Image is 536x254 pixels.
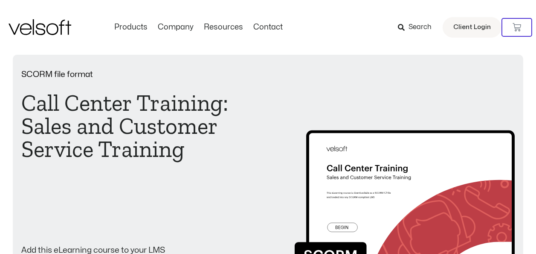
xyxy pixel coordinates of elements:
span: Search [409,22,432,33]
h1: Call Center Training: Sales and Customer Service Training [21,92,241,161]
a: ContactMenu Toggle [248,23,288,32]
a: Search [398,20,437,35]
a: ResourcesMenu Toggle [199,23,248,32]
nav: Menu [109,23,288,32]
img: Velsoft Training Materials [9,19,71,35]
span: Client Login [453,22,491,33]
a: ProductsMenu Toggle [109,23,153,32]
a: Client Login [443,17,501,38]
a: CompanyMenu Toggle [153,23,199,32]
p: SCORM file format [21,71,241,79]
